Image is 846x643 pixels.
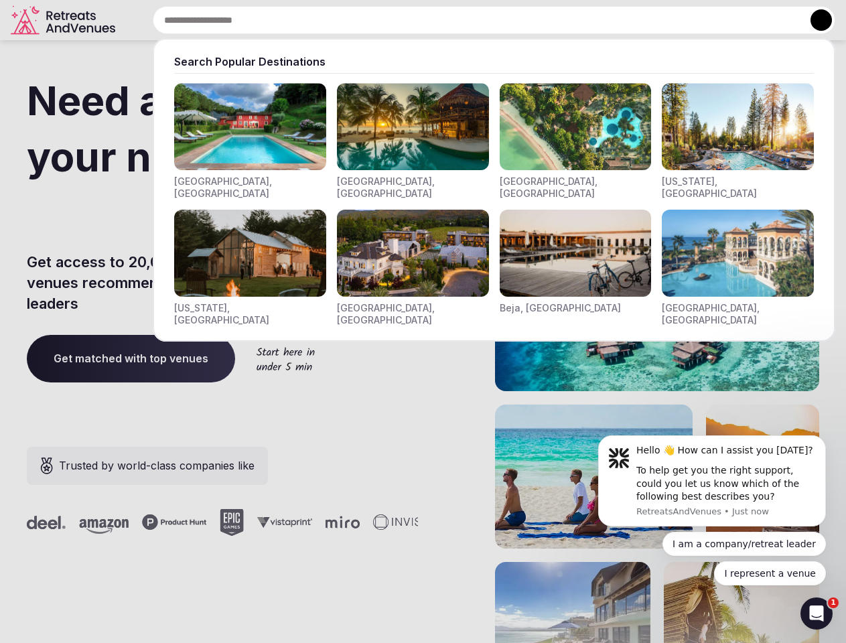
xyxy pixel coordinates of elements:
div: Visit venues for New York, USA [174,210,326,326]
img: Visit venues for Indonesia, Bali [500,83,652,170]
div: [GEOGRAPHIC_DATA], [GEOGRAPHIC_DATA] [500,175,652,199]
img: Visit venues for Toscana, Italy [174,83,326,170]
div: [US_STATE], [GEOGRAPHIC_DATA] [174,302,326,326]
div: Visit venues for Riviera Maya, Mexico [337,83,489,199]
img: Visit venues for Canarias, Spain [662,210,814,297]
div: Visit venues for Canarias, Spain [662,210,814,326]
div: Visit venues for Napa Valley, USA [337,210,489,326]
div: [GEOGRAPHIC_DATA], [GEOGRAPHIC_DATA] [662,302,814,326]
div: [US_STATE], [GEOGRAPHIC_DATA] [662,175,814,199]
img: Visit venues for California, USA [662,83,814,170]
img: Visit venues for New York, USA [174,210,326,297]
div: [GEOGRAPHIC_DATA], [GEOGRAPHIC_DATA] [174,175,326,199]
div: Visit venues for Beja, Portugal [500,210,652,326]
img: Visit venues for Riviera Maya, Mexico [337,83,489,170]
iframe: Intercom notifications message [578,419,846,636]
div: [GEOGRAPHIC_DATA], [GEOGRAPHIC_DATA] [337,302,489,326]
div: Visit venues for Indonesia, Bali [500,83,652,199]
iframe: Intercom live chat [800,597,833,630]
div: [GEOGRAPHIC_DATA], [GEOGRAPHIC_DATA] [337,175,489,199]
div: Visit venues for California, USA [662,83,814,199]
img: Visit venues for Napa Valley, USA [337,210,489,297]
img: Visit venues for Beja, Portugal [500,210,652,297]
div: Visit venues for Toscana, Italy [174,83,326,199]
span: 1 [828,597,839,608]
div: Beja, [GEOGRAPHIC_DATA] [500,302,621,314]
div: Search Popular Destinations [174,54,814,69]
